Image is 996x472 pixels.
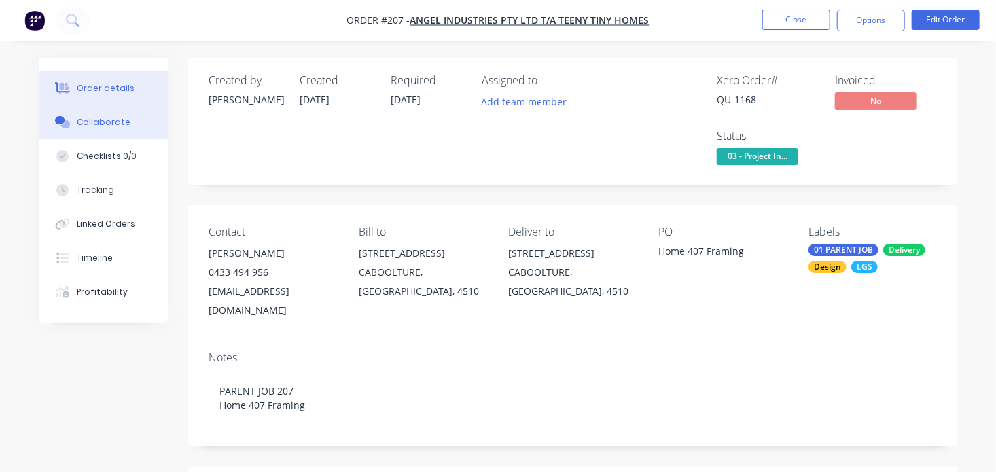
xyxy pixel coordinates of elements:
div: 0433 494 956 [209,263,337,282]
button: Tracking [39,173,168,207]
img: Factory [24,10,45,31]
span: No [835,92,917,109]
div: Delivery [883,244,925,256]
div: [PERSON_NAME] [209,244,337,263]
div: [PERSON_NAME] [209,92,283,107]
div: Timeline [77,252,113,264]
div: Profitability [77,286,128,298]
div: Created by [209,74,283,87]
div: CABOOLTURE, [GEOGRAPHIC_DATA], 4510 [509,263,637,301]
div: Xero Order # [717,74,819,87]
div: [EMAIL_ADDRESS][DOMAIN_NAME] [209,282,337,320]
div: Order details [77,82,135,94]
div: Tracking [77,184,114,196]
span: [DATE] [391,93,421,106]
div: Home 407 Framing [658,244,787,263]
div: Contact [209,225,337,238]
div: Checklists 0/0 [77,150,137,162]
div: QU-1168 [717,92,819,107]
div: Linked Orders [77,218,135,230]
button: Add team member [482,92,574,111]
span: 03 - Project In... [717,148,798,165]
button: Linked Orders [39,207,168,241]
div: [STREET_ADDRESS]CABOOLTURE, [GEOGRAPHIC_DATA], 4510 [359,244,487,301]
button: Order details [39,71,168,105]
div: Invoiced [835,74,937,87]
div: PARENT JOB 207 Home 407 Framing [209,370,937,426]
div: 01 PARENT JOB [808,244,878,256]
div: Assigned to [482,74,618,87]
div: Design [808,261,847,273]
div: Bill to [359,225,487,238]
div: [PERSON_NAME]0433 494 956[EMAIL_ADDRESS][DOMAIN_NAME] [209,244,337,320]
button: Timeline [39,241,168,275]
button: Options [837,10,905,31]
div: [STREET_ADDRESS] [359,244,487,263]
a: Angel Industries Pty Ltd t/a Teeny Tiny Homes [410,14,650,27]
div: [STREET_ADDRESS]CABOOLTURE, [GEOGRAPHIC_DATA], 4510 [509,244,637,301]
div: PO [658,225,787,238]
button: Add team member [474,92,574,111]
button: Checklists 0/0 [39,139,168,173]
div: LGS [851,261,878,273]
span: [DATE] [300,93,330,106]
button: Profitability [39,275,168,309]
button: Edit Order [912,10,980,30]
button: Close [762,10,830,30]
div: [STREET_ADDRESS] [509,244,637,263]
button: Collaborate [39,105,168,139]
div: Status [717,130,819,143]
button: 03 - Project In... [717,148,798,168]
div: Labels [808,225,937,238]
span: Order #207 - [347,14,410,27]
div: CABOOLTURE, [GEOGRAPHIC_DATA], 4510 [359,263,487,301]
div: Notes [209,351,937,364]
div: Created [300,74,374,87]
div: Required [391,74,465,87]
div: Deliver to [509,225,637,238]
div: Collaborate [77,116,130,128]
